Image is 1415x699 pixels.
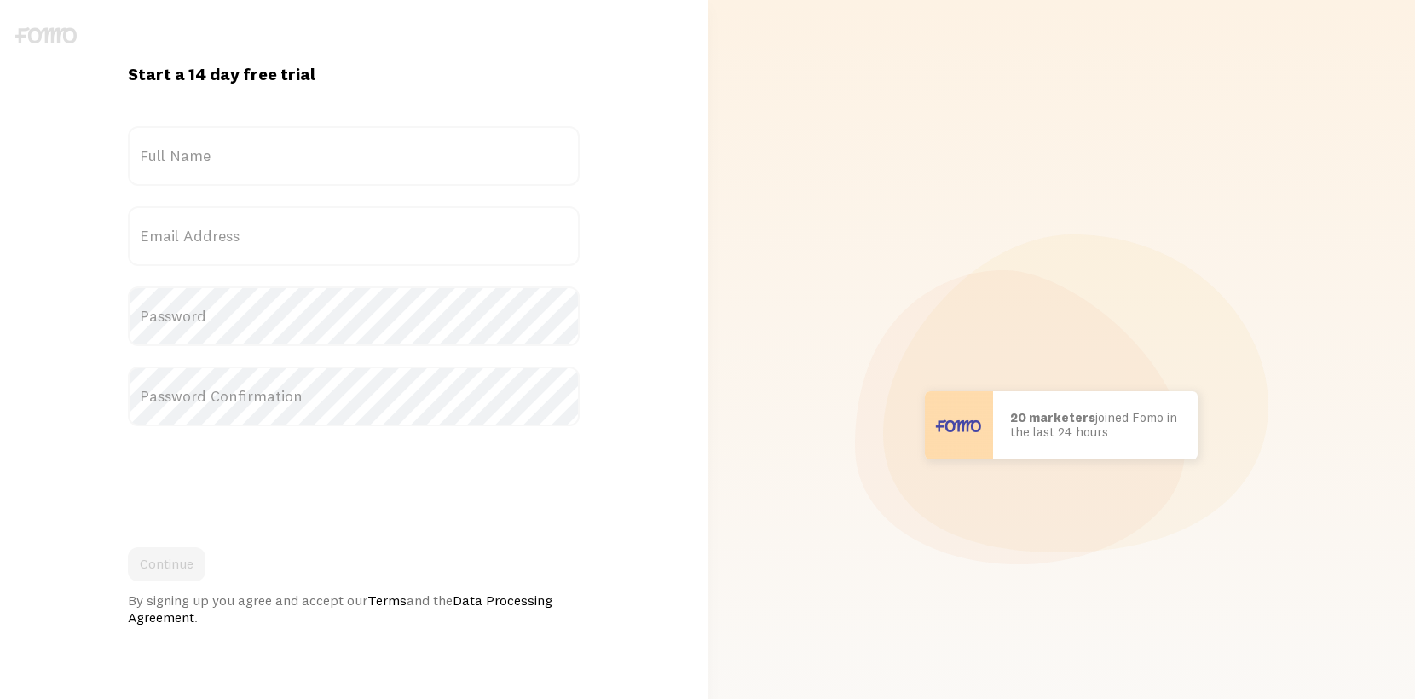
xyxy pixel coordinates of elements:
label: Full Name [128,126,579,186]
label: Email Address [128,206,579,266]
iframe: reCAPTCHA [128,447,387,513]
label: Password Confirmation [128,367,579,426]
a: Data Processing Agreement [128,592,552,626]
b: 20 marketers [1010,409,1095,425]
p: joined Fomo in the last 24 hours [1010,411,1181,439]
img: fomo-logo-gray-b99e0e8ada9f9040e2984d0d95b3b12da0074ffd48d1e5cb62ac37fc77b0b268.svg [15,27,77,43]
a: Terms [367,592,407,609]
img: User avatar [925,391,993,459]
div: By signing up you agree and accept our and the . [128,592,579,626]
h1: Start a 14 day free trial [128,63,579,85]
label: Password [128,286,579,346]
